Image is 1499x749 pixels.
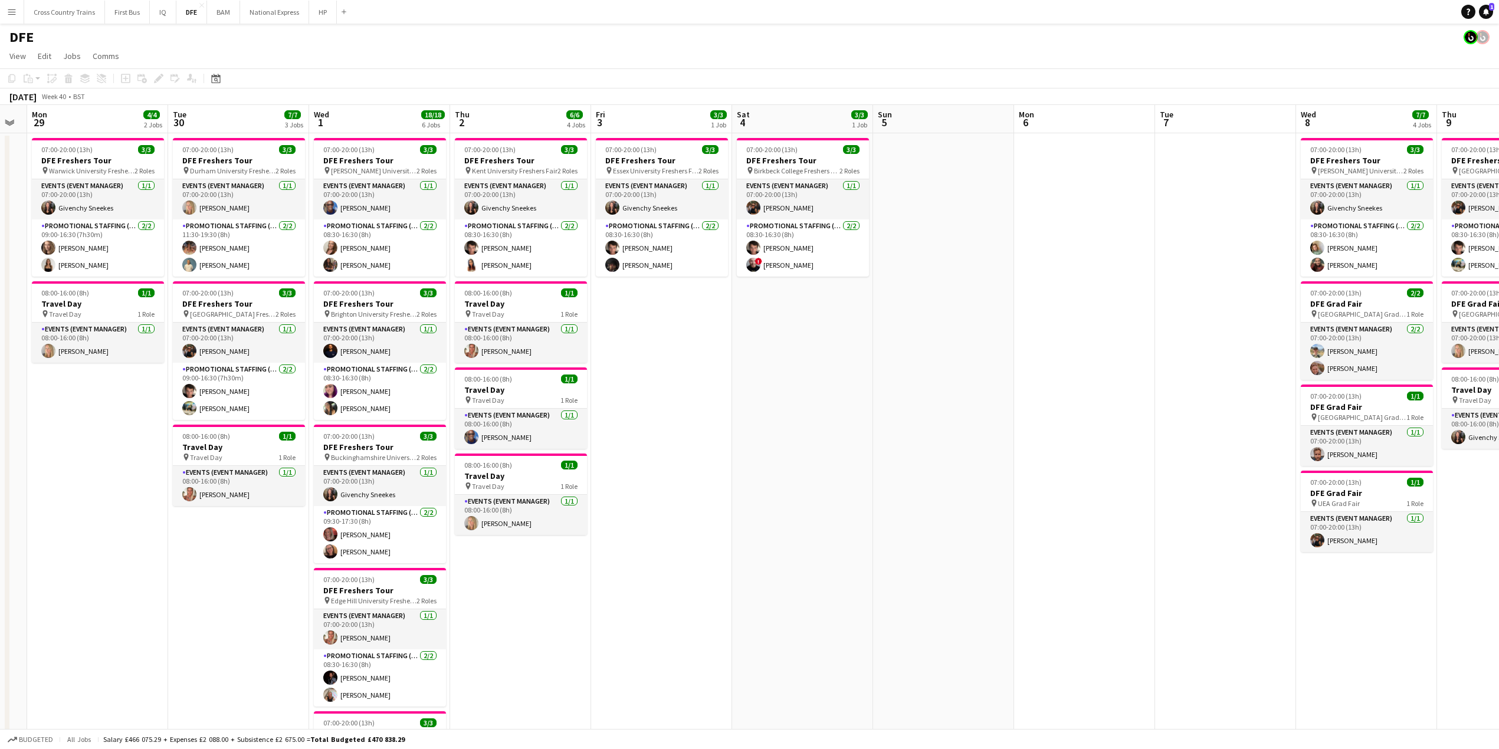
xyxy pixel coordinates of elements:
span: Edit [38,51,51,61]
app-card-role: Events (Event Manager)1/107:00-20:00 (13h)[PERSON_NAME] [314,179,446,219]
span: 07:00-20:00 (13h) [41,145,93,154]
div: 07:00-20:00 (13h)3/3DFE Freshers Tour Edge Hill University Freshers Fair2 RolesEvents (Event Mana... [314,568,446,707]
span: 07:00-20:00 (13h) [323,718,375,727]
div: 08:00-16:00 (8h)1/1Travel Day Travel Day1 RoleEvents (Event Manager)1/108:00-16:00 (8h)[PERSON_NAME] [455,281,587,363]
span: Travel Day [49,310,81,318]
span: 3/3 [279,288,296,297]
span: 1 Role [560,310,578,318]
span: Week 40 [39,92,68,101]
app-card-role: Events (Event Manager)1/107:00-20:00 (13h)Givenchy Sneekes [32,179,164,219]
app-card-role: Promotional Staffing (Brand Ambassadors)2/208:30-16:30 (8h)[PERSON_NAME][PERSON_NAME] [455,219,587,277]
span: 08:00-16:00 (8h) [1451,374,1499,383]
app-card-role: Events (Event Manager)1/107:00-20:00 (13h)[PERSON_NAME] [737,179,869,219]
app-card-role: Promotional Staffing (Brand Ambassadors)2/208:30-16:30 (8h)[PERSON_NAME][PERSON_NAME] [314,363,446,420]
span: 07:00-20:00 (13h) [323,575,375,584]
span: Fri [596,109,605,120]
span: 08:00-16:00 (8h) [464,374,512,383]
app-job-card: 07:00-20:00 (13h)3/3DFE Freshers Tour [PERSON_NAME] University Freshers Fair2 RolesEvents (Event ... [314,138,446,277]
app-job-card: 07:00-20:00 (13h)3/3DFE Freshers Tour Essex University Freshers Fair2 RolesEvents (Event Manager)... [596,138,728,277]
span: 3/3 [420,575,437,584]
h3: DFE Freshers Tour [173,298,305,309]
span: 07:00-20:00 (13h) [182,145,234,154]
span: 2 Roles [557,166,578,175]
app-card-role: Promotional Staffing (Brand Ambassadors)2/209:00-16:30 (7h30m)[PERSON_NAME][PERSON_NAME] [32,219,164,277]
app-job-card: 08:00-16:00 (8h)1/1Travel Day Travel Day1 RoleEvents (Event Manager)1/108:00-16:00 (8h)[PERSON_NAME] [173,425,305,506]
app-card-role: Events (Event Manager)1/108:00-16:00 (8h)[PERSON_NAME] [32,323,164,363]
h3: DFE Grad Fair [1301,298,1433,309]
span: [PERSON_NAME] University Freshers Fair [1318,166,1403,175]
span: 2 Roles [275,310,296,318]
app-card-role: Events (Event Manager)1/107:00-20:00 (13h)[PERSON_NAME] [1301,512,1433,552]
h3: Travel Day [173,442,305,452]
span: 07:00-20:00 (13h) [746,145,798,154]
app-job-card: 07:00-20:00 (13h)1/1DFE Grad Fair UEA Grad Fair1 RoleEvents (Event Manager)1/107:00-20:00 (13h)[P... [1301,471,1433,552]
span: Budgeted [19,735,53,744]
app-user-avatar: Tim Bodenham [1464,30,1478,44]
span: 3/3 [561,145,578,154]
app-card-role: Events (Event Manager)1/107:00-20:00 (13h)[PERSON_NAME] [173,323,305,363]
h3: Travel Day [455,385,587,395]
h3: Travel Day [32,298,164,309]
span: [PERSON_NAME] University Freshers Fair [331,166,416,175]
span: 3/3 [420,432,437,441]
app-job-card: 07:00-20:00 (13h)3/3DFE Freshers Tour Birkbeck College Freshers Fair2 RolesEvents (Event Manager)... [737,138,869,277]
app-card-role: Promotional Staffing (Brand Ambassadors)2/208:30-16:30 (8h)[PERSON_NAME]![PERSON_NAME] [737,219,869,277]
app-job-card: 07:00-20:00 (13h)3/3DFE Freshers Tour Warwick University Freshers Fair2 RolesEvents (Event Manage... [32,138,164,277]
h3: DFE Freshers Tour [455,155,587,166]
app-job-card: 07:00-20:00 (13h)3/3DFE Freshers Tour Brighton University Freshers Fair2 RolesEvents (Event Manag... [314,281,446,420]
span: 07:00-20:00 (13h) [1310,392,1362,400]
div: 4 Jobs [567,120,585,129]
span: Mon [1019,109,1034,120]
button: First Bus [105,1,150,24]
span: Mon [32,109,47,120]
span: 5 [876,116,892,129]
span: 1/1 [138,288,155,297]
span: Birkbeck College Freshers Fair [754,166,839,175]
span: 2/2 [1407,288,1423,297]
span: 3 [594,116,605,129]
a: Comms [88,48,124,64]
span: 4 [735,116,750,129]
app-card-role: Events (Event Manager)1/108:00-16:00 (8h)[PERSON_NAME] [455,409,587,449]
span: 1 Role [278,453,296,462]
span: Brighton University Freshers Fair [331,310,416,318]
app-card-role: Promotional Staffing (Brand Ambassadors)2/209:30-17:30 (8h)[PERSON_NAME][PERSON_NAME] [314,506,446,563]
div: 3 Jobs [285,120,303,129]
app-card-role: Promotional Staffing (Brand Ambassadors)2/208:30-16:30 (8h)[PERSON_NAME][PERSON_NAME] [596,219,728,277]
span: 07:00-20:00 (13h) [323,288,375,297]
app-job-card: 08:00-16:00 (8h)1/1Travel Day Travel Day1 RoleEvents (Event Manager)1/108:00-16:00 (8h)[PERSON_NAME] [32,281,164,363]
span: [GEOGRAPHIC_DATA] Grad Fair [1318,413,1406,422]
h3: DFE Freshers Tour [314,155,446,166]
span: 08:00-16:00 (8h) [182,432,230,441]
h3: DFE Freshers Tour [314,442,446,452]
app-card-role: Promotional Staffing (Brand Ambassadors)2/209:00-16:30 (7h30m)[PERSON_NAME][PERSON_NAME] [173,363,305,420]
button: National Express [240,1,309,24]
span: 9 [1440,116,1457,129]
app-job-card: 08:00-16:00 (8h)1/1Travel Day Travel Day1 RoleEvents (Event Manager)1/108:00-16:00 (8h)[PERSON_NAME] [455,454,587,535]
span: 1/1 [561,461,578,469]
span: 3/3 [710,110,727,119]
span: 07:00-20:00 (13h) [1310,145,1362,154]
button: Budgeted [6,733,55,746]
span: Tue [1160,109,1173,120]
div: 1 Job [711,120,726,129]
app-job-card: 07:00-20:00 (13h)3/3DFE Freshers Tour Durham University Freshers Fair2 RolesEvents (Event Manager... [173,138,305,277]
app-job-card: 07:00-20:00 (13h)3/3DFE Freshers Tour [GEOGRAPHIC_DATA] Freshers Fair2 RolesEvents (Event Manager... [173,281,305,420]
app-card-role: Events (Event Manager)1/108:00-16:00 (8h)[PERSON_NAME] [455,495,587,535]
a: 1 [1479,5,1493,19]
span: 2 [453,116,470,129]
a: Jobs [58,48,86,64]
span: 1/1 [279,432,296,441]
span: 1 Role [560,396,578,405]
span: 07:00-20:00 (13h) [182,288,234,297]
span: 07:00-20:00 (13h) [1310,288,1362,297]
span: Travel Day [472,396,504,405]
span: 08:00-16:00 (8h) [464,288,512,297]
h3: DFE Freshers Tour [596,155,728,166]
h3: DFE Freshers Tour [314,298,446,309]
